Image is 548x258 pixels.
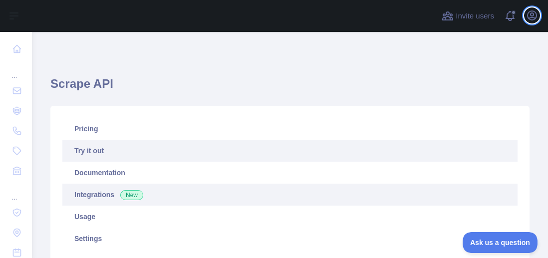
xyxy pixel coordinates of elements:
a: Usage [62,206,518,228]
a: Pricing [62,118,518,140]
button: Invite users [440,8,496,24]
a: Integrations New [62,184,518,206]
span: Invite users [456,10,494,22]
span: New [120,190,143,200]
a: Documentation [62,162,518,184]
h1: Scrape API [50,76,530,100]
iframe: Toggle Customer Support [463,232,538,253]
div: ... [8,60,24,80]
a: Settings [62,228,518,250]
a: Try it out [62,140,518,162]
div: ... [8,182,24,202]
